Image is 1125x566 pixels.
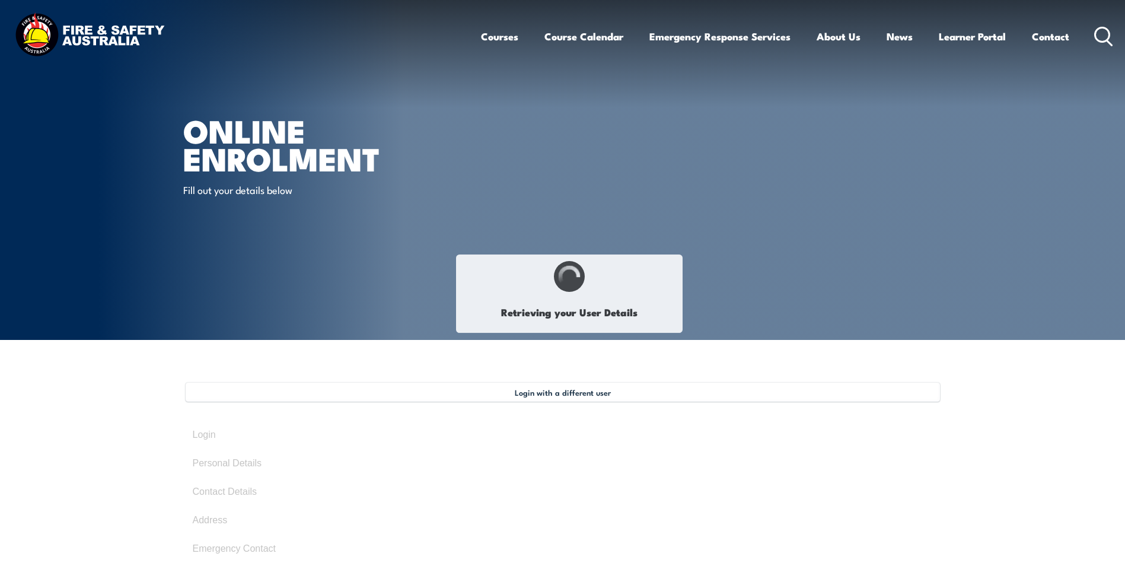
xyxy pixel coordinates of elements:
[887,21,913,52] a: News
[649,21,791,52] a: Emergency Response Services
[939,21,1006,52] a: Learner Portal
[1032,21,1069,52] a: Contact
[817,21,861,52] a: About Us
[463,298,676,326] h1: Retrieving your User Details
[183,183,400,196] p: Fill out your details below
[481,21,518,52] a: Courses
[515,387,611,397] span: Login with a different user
[544,21,623,52] a: Course Calendar
[183,116,476,171] h1: Online Enrolment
